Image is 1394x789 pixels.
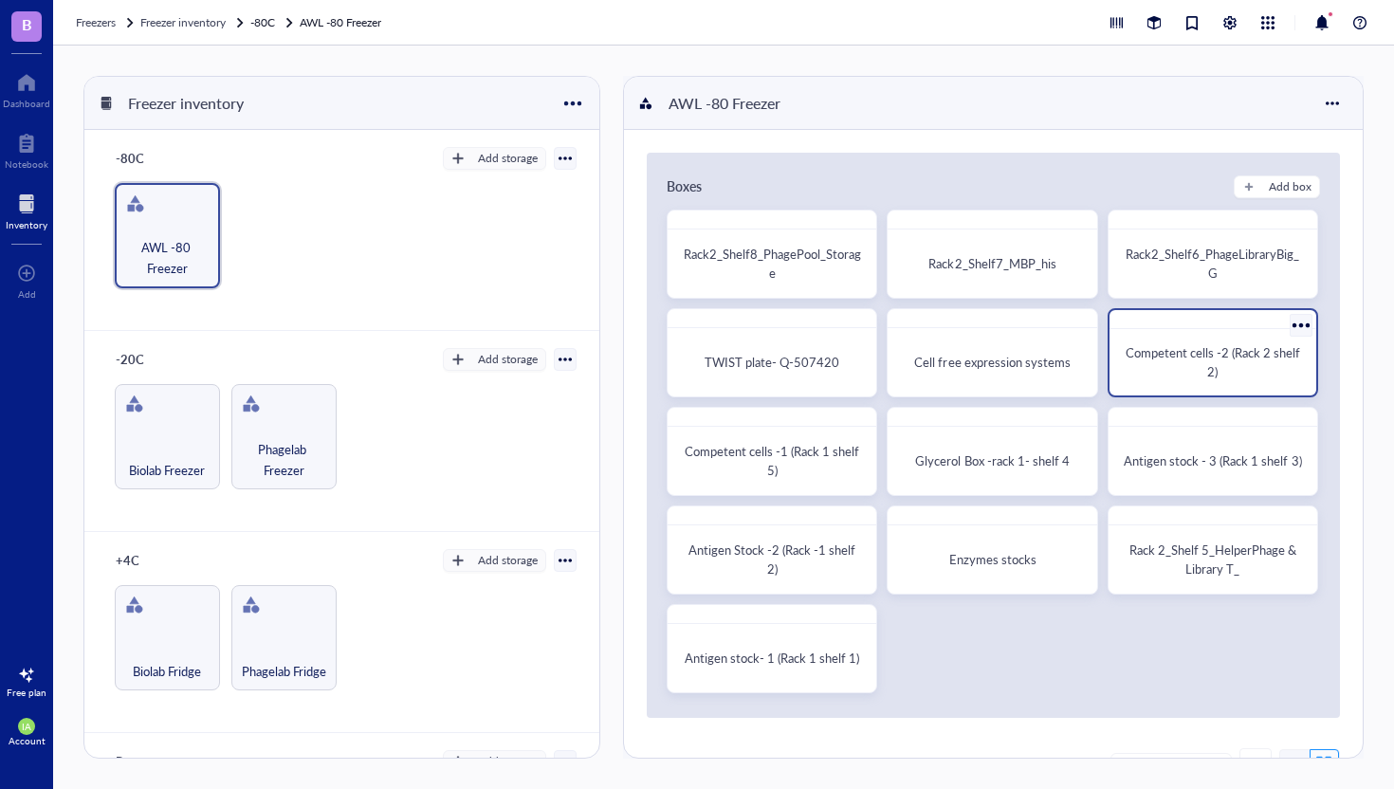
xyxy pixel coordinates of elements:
div: Add storage [478,552,538,569]
button: Add storage [443,549,546,572]
div: Inventory [6,219,47,230]
span: TWIST plate- Q-507420 [705,353,839,371]
span: Antigen stock - 3 (Rack 1 shelf 3) [1124,451,1301,469]
button: Add box [1234,175,1320,198]
span: Phagelab Fridge [242,661,326,682]
a: Dashboard [3,67,50,109]
div: Add storage [478,351,538,368]
span: AWL -80 Freezer [124,237,211,279]
span: Rack 2_Shelf 5_HelperPhage & Library T_ [1129,541,1299,578]
div: Boxes [667,175,702,198]
span: Rack2_Shelf7_MBP_his [928,254,1055,272]
span: Antigen Stock -2 (Rack -1 shelf 2) [688,541,858,578]
div: Add box [1269,178,1311,195]
span: Rack2_Shelf8_PhagePool_Storage [684,245,861,282]
div: Reserve [107,748,221,775]
span: B [22,12,32,36]
div: Free plan [7,687,46,698]
span: Antigen stock- 1 (Rack 1 shelf 1) [685,649,859,667]
div: Add storage [478,753,538,770]
div: -80C [107,145,221,172]
span: Competent cells -2 (Rack 2 shelf 2) [1126,343,1303,380]
span: Freezer inventory [140,14,226,30]
div: AWL -80 Freezer [660,87,789,119]
div: Freezer inventory [119,87,252,119]
span: Enzymes stocks [949,550,1036,568]
span: Rack2_Shelf6_PhageLibraryBig_G [1126,245,1299,282]
a: Freezer inventory [140,13,247,32]
button: Add storage [443,147,546,170]
a: Inventory [6,189,47,230]
span: Phagelab Freezer [240,439,328,481]
a: Freezers [76,13,137,32]
span: Competent cells -1 (Rack 1 shelf 5) [685,442,862,479]
a: -80CAWL -80 Freezer [250,13,385,32]
div: Add storage [478,150,538,167]
button: Add storage [443,750,546,773]
div: Account [9,735,46,746]
div: Item groups [647,754,716,775]
div: Add item group [1146,756,1223,773]
span: Biolab Freezer [129,460,205,481]
div: -20C [107,346,221,373]
button: Add storage [443,348,546,371]
div: +4C [107,547,221,574]
span: Biolab Fridge [133,661,201,682]
span: Freezers [76,14,116,30]
button: Add item group [1110,753,1232,776]
span: Glycerol Box -rack 1- shelf 4 [915,451,1069,469]
span: Cell free expression systems [914,353,1070,371]
span: IA [22,721,31,732]
div: Notebook [5,158,48,170]
div: Add [18,288,36,300]
div: Dashboard [3,98,50,109]
a: Notebook [5,128,48,170]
